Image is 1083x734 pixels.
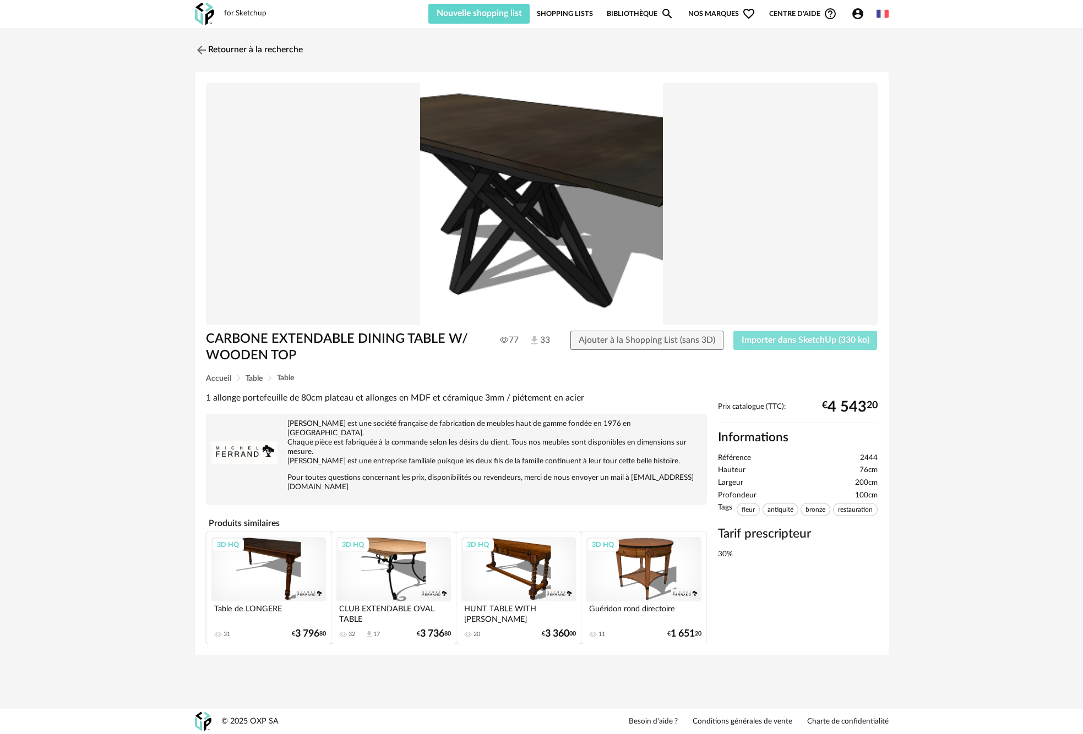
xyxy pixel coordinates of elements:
[206,374,878,382] div: Breadcrumb
[456,532,581,644] a: 3D HQ HUNT TABLE WITH [PERSON_NAME] 20 €3 36000
[579,336,715,344] span: Ajouter à la Shopping List (sans 3D)
[295,630,319,638] span: 3 796
[221,716,279,727] div: © 2025 OXP SA
[206,331,480,364] h1: CARBONE EXTENDABLE DINING TABLE W/ WOODEN TOP
[763,503,798,516] span: antiquité
[718,526,878,542] h3: Tarif prescripteur
[195,3,214,25] img: OXP
[718,465,745,475] span: Hauteur
[462,538,494,552] div: 3D HQ
[349,631,355,638] div: 32
[855,478,878,488] span: 200cm
[733,331,878,350] button: Importer dans SketchUp (330 ko)
[428,4,530,24] button: Nouvelle shopping list
[292,630,326,638] div: € 80
[742,7,755,20] span: Heart Outline icon
[373,631,380,638] div: 17
[860,453,878,463] span: 2444
[195,38,303,62] a: Retourner à la recherche
[807,717,889,727] a: Charte de confidentialité
[500,335,519,346] span: 77
[822,403,878,412] div: € 20
[661,7,674,20] span: Magnify icon
[718,430,878,446] h2: Informations
[570,331,723,350] button: Ajouter à la Shopping List (sans 3D)
[718,503,732,519] span: Tags
[718,491,757,501] span: Profondeur
[718,478,743,488] span: Largeur
[671,630,695,638] span: 1 651
[629,717,678,727] a: Besoin d'aide ?
[833,503,878,516] span: restauration
[693,717,792,727] a: Conditions générales de vente
[529,335,540,346] img: Téléchargements
[212,538,244,552] div: 3D HQ
[718,402,878,423] div: Prix catalogue (TTC):
[336,601,451,623] div: CLUB EXTENDABLE OVAL TABLE
[537,4,593,24] a: Shopping Lists
[581,532,706,644] a: 3D HQ Guéridon rond directoire 11 €1 65120
[224,631,230,638] div: 31
[859,465,878,475] span: 76cm
[718,453,751,463] span: Référence
[337,538,369,552] div: 3D HQ
[688,4,755,24] span: Nos marques
[331,532,456,644] a: 3D HQ CLUB EXTENDABLE OVAL TABLE 32 Download icon 17 €3 73680
[246,375,263,382] span: Table
[417,630,451,638] div: € 80
[542,630,576,638] div: € 00
[224,9,266,19] div: for Sketchup
[545,630,569,638] span: 3 360
[824,7,837,20] span: Help Circle Outline icon
[737,503,760,516] span: fleur
[587,538,619,552] div: 3D HQ
[607,4,674,24] a: BibliothèqueMagnify icon
[195,712,211,731] img: OXP
[277,374,294,382] span: Table
[365,630,373,638] span: Download icon
[195,43,208,57] img: svg+xml;base64,PHN2ZyB3aWR0aD0iMjQiIGhlaWdodD0iMjQiIHZpZXdCb3g9IjAgMCAyNCAyNCIgZmlsbD0ibm9uZSIgeG...
[211,419,277,485] img: brand logo
[206,532,331,644] a: 3D HQ Table de LONGERE 31 €3 79680
[769,7,837,20] span: Centre d'aideHelp Circle Outline icon
[742,336,869,344] span: Importer dans SketchUp (330 ko)
[206,392,707,404] div: 1 allonge portefeuille de 80cm plateau et allonges en MDF et céramique 3mm / piétement en acier
[586,601,701,623] div: Guéridon rond directoire
[211,473,701,492] p: Pour toutes questions concernant les prix, disponibilités ou revendeurs, merci de nous envoyer un...
[801,503,830,516] span: bronze
[206,375,231,382] span: Accueil
[206,515,707,532] h4: Produits similaires
[529,335,550,347] span: 33
[437,9,522,18] span: Nouvelle shopping list
[877,8,889,20] img: fr
[828,403,867,412] span: 4 543
[667,630,701,638] div: € 20
[420,630,444,638] span: 3 736
[718,550,878,560] div: 30%
[598,631,605,638] div: 11
[474,631,480,638] div: 20
[211,419,701,465] p: [PERSON_NAME] est une société française de fabrication de meubles haut de gamme fondée en 1976 en...
[206,83,878,325] img: Product pack shot
[851,7,864,20] span: Account Circle icon
[855,491,878,501] span: 100cm
[461,601,576,623] div: HUNT TABLE WITH [PERSON_NAME]
[211,601,326,623] div: Table de LONGERE
[851,7,869,20] span: Account Circle icon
